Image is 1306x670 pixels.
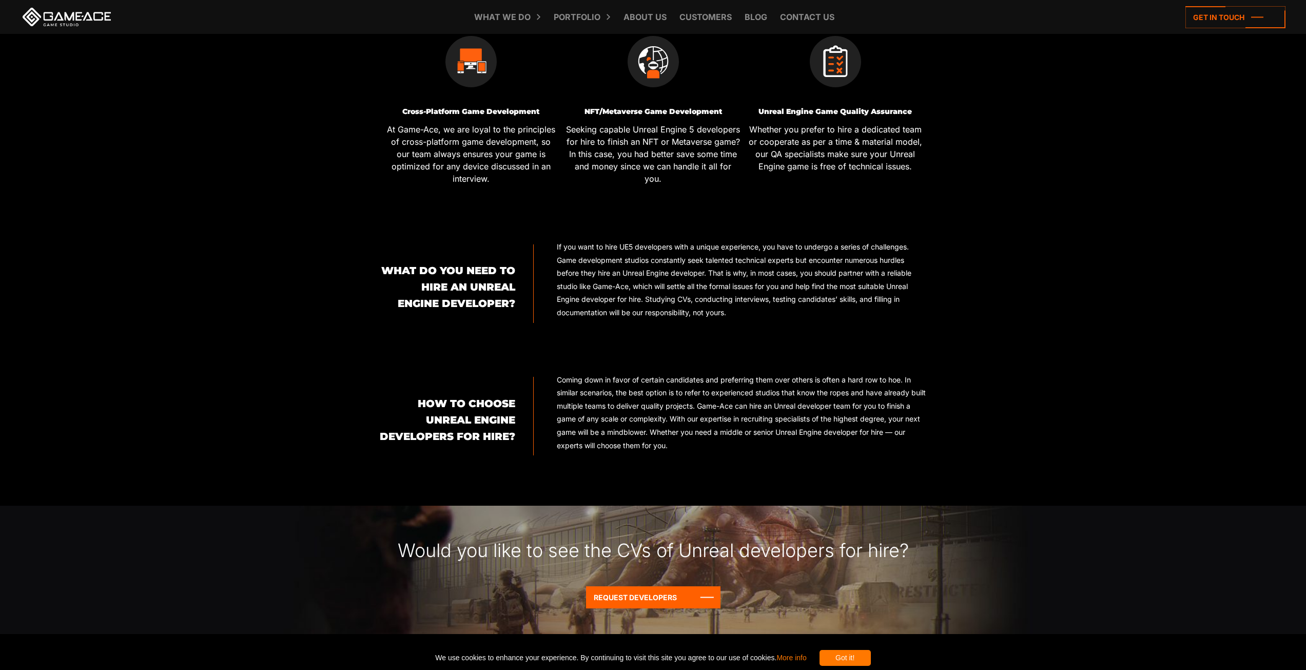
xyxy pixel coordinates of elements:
[384,123,558,185] p: At Game-Ace, we are loyal to the principles of cross-platform game development, so our team alway...
[748,123,923,173] p: Whether you prefer to hire a dedicated team or cooperate as per a time & material model, our QA s...
[820,650,871,666] div: Got it!
[810,36,861,87] img: Quality assurance icon
[557,373,926,452] p: Coming down in favor of certain candidates and preferring them over others is often a hard row to...
[748,108,923,116] h3: Unreal Engine Game Quality Assurance
[586,586,720,608] a: Request developers
[380,395,515,445] h2: How To Choose Unreal Engine Developers For Hire?
[566,123,740,185] p: Seeking capable Unreal Engine 5 developers for hire to finish an NFT or Metaverse game? In this c...
[557,240,926,319] p: If you want to hire UE5 developers with a unique experience, you have to undergo a series of chal...
[435,650,806,666] span: We use cookies to enhance your experience. By continuing to visit this site you agree to our use ...
[1185,6,1285,28] a: Get in touch
[384,108,558,116] h3: Cross-Platform Game Development
[380,262,515,312] h2: What Do You Need To Hire An Unreal Engine Developer?
[776,654,806,662] a: More info
[566,108,740,116] h3: NFT/Metaverse Game Development
[445,36,497,87] img: Cross platform game development icon
[628,36,679,87] img: Metaverse game creation icon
